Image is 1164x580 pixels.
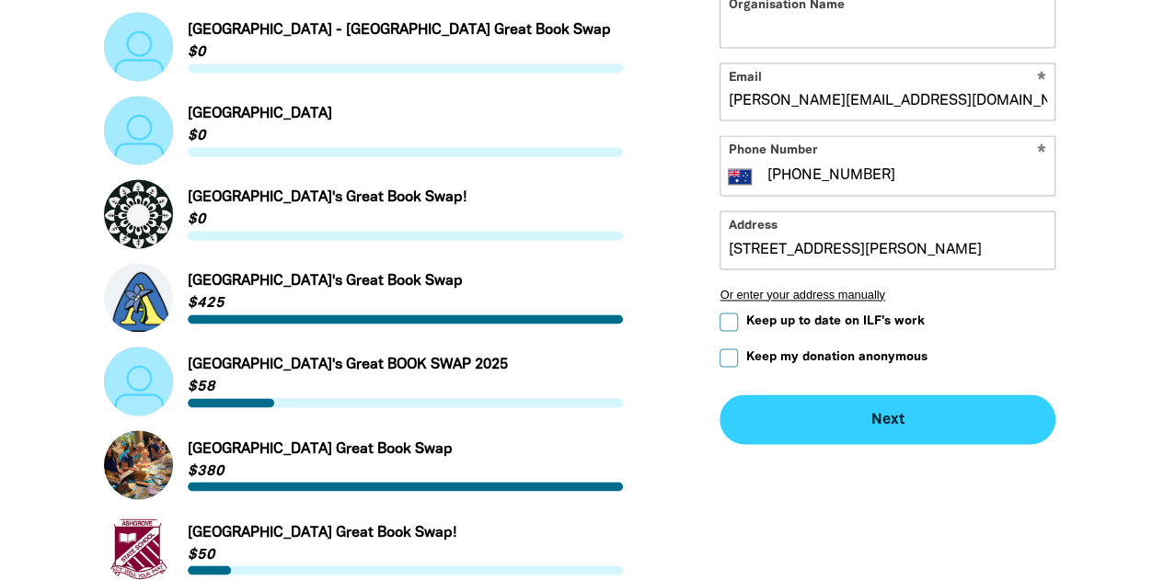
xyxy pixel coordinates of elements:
[1037,144,1046,162] i: Required
[720,313,738,331] input: Keep up to date on ILF's work
[720,348,738,367] input: Keep my donation anonymous
[720,288,1055,301] button: Or enter your address manually
[745,313,924,330] span: Keep up to date on ILF's work
[720,394,1055,444] button: Next
[745,348,927,366] span: Keep my donation anonymous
